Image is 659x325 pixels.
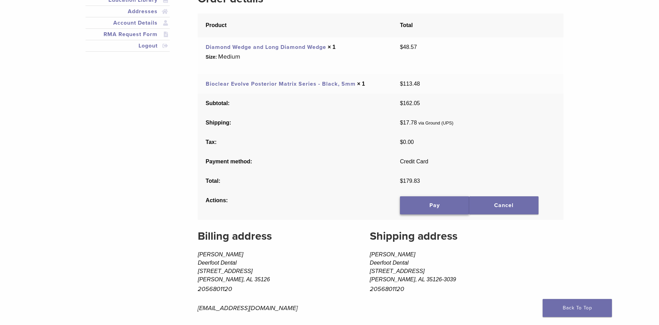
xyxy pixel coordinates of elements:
bdi: 113.48 [400,81,420,87]
span: $ [400,120,403,126]
a: RMA Request Form [87,30,169,39]
span: 179.83 [400,178,420,184]
span: $ [400,139,403,145]
p: [EMAIL_ADDRESS][DOMAIN_NAME] [198,303,348,313]
address: [PERSON_NAME] Deerfoot Dental [STREET_ADDRESS] [PERSON_NAME], AL 35126-3039 [370,250,563,294]
th: Actions: [198,191,392,220]
th: Total: [198,171,392,191]
a: Cancel order 49438 [469,196,538,214]
span: 17.78 [400,120,417,126]
th: Product [198,14,392,37]
p: Medium [218,51,240,62]
small: via Ground (UPS) [418,120,453,126]
th: Total [392,14,563,37]
span: $ [400,178,403,184]
a: Logout [87,42,169,50]
address: [PERSON_NAME] Deerfoot Dental [STREET_ADDRESS] [PERSON_NAME], AL 35126 [198,250,348,313]
strong: × 1 [328,44,336,50]
a: Back To Top [543,299,612,317]
span: $ [400,81,403,87]
a: Diamond Wedge and Long Diamond Wedge [206,44,326,51]
span: 0.00 [400,139,414,145]
p: 2056801120 [370,284,563,294]
span: $ [400,100,403,106]
th: Tax: [198,132,392,152]
td: Credit Card [392,152,563,171]
h2: Billing address [198,228,348,245]
span: $ [400,44,403,50]
p: 2056801120 [198,284,348,294]
a: Account Details [87,19,169,27]
bdi: 48.57 [400,44,417,50]
a: Bioclear Evolve Posterior Matrix Series - Black, 5mm [206,80,356,87]
th: Shipping: [198,113,392,132]
a: Pay for order 49438 [400,196,469,214]
th: Payment method: [198,152,392,171]
strong: Size: [206,53,217,61]
th: Subtotal: [198,94,392,113]
a: Addresses [87,7,169,16]
span: 162.05 [400,100,420,106]
strong: × 1 [357,81,365,87]
h2: Shipping address [370,228,563,245]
